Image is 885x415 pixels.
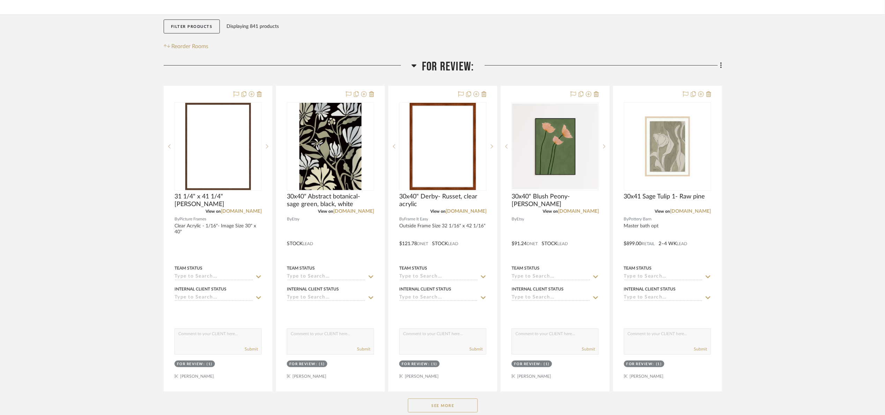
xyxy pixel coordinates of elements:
div: For Review: [626,362,655,367]
input: Type to Search… [512,295,590,301]
button: Submit [357,346,370,352]
input: Type to Search… [174,295,253,301]
div: For Review: [514,362,542,367]
input: Type to Search… [287,295,366,301]
input: Type to Search… [287,274,366,280]
div: Team Status [399,265,427,271]
img: 30x40" Blush Peony- Olive green [512,104,598,189]
div: (1) [319,362,325,367]
span: Etsy [292,216,299,222]
div: 0 [175,103,261,190]
span: For Review: [422,59,474,74]
input: Type to Search… [624,295,703,301]
div: Team Status [287,265,315,271]
button: Filter Products [164,20,220,34]
img: 30x40" Abstract botanical- sage green, black, white [299,103,362,190]
a: [DOMAIN_NAME] [670,209,711,214]
span: By [287,216,292,222]
img: 31 1/4" x 41 1/4" Caterina- Walnut [185,103,251,190]
div: (1) [656,362,662,367]
span: 30x41 Sage Tulip 1- Raw pine [624,193,705,201]
div: Internal Client Status [512,286,564,292]
div: Team Status [512,265,540,271]
div: (1) [432,362,438,367]
div: Internal Client Status [624,286,676,292]
div: Internal Client Status [287,286,339,292]
button: Submit [469,346,483,352]
span: By [399,216,404,222]
button: Submit [582,346,595,352]
span: By [174,216,179,222]
button: See More [408,399,478,413]
span: 30x40" Abstract botanical- sage green, black, white [287,193,374,208]
div: Internal Client Status [399,286,451,292]
input: Type to Search… [399,295,478,301]
a: [DOMAIN_NAME] [446,209,486,214]
a: [DOMAIN_NAME] [333,209,374,214]
span: View on [206,209,221,213]
input: Type to Search… [399,274,478,280]
span: View on [318,209,333,213]
div: Internal Client Status [174,286,226,292]
input: Type to Search… [624,274,703,280]
div: For Review: [402,362,430,367]
div: 0 [400,103,486,190]
div: Team Status [174,265,202,271]
span: Picture Frames [179,216,206,222]
span: View on [543,209,558,213]
div: Team Status [624,265,652,271]
button: Reorder Rooms [164,42,209,51]
input: Type to Search… [512,274,590,280]
img: 30x41 Sage Tulip 1- Raw pine [625,108,711,185]
a: [DOMAIN_NAME] [558,209,599,214]
div: (1) [207,362,213,367]
button: Submit [245,346,258,352]
div: 0 [287,103,374,190]
span: 31 1/4" x 41 1/4" [PERSON_NAME] [174,193,262,208]
div: For Review: [289,362,318,367]
span: By [624,216,629,222]
span: Etsy [516,216,524,222]
a: [DOMAIN_NAME] [221,209,262,214]
span: View on [430,209,446,213]
div: (1) [544,362,550,367]
span: Reorder Rooms [172,42,209,51]
span: 30x40" Blush Peony- [PERSON_NAME] [512,193,599,208]
div: For Review: [177,362,205,367]
span: Frame It Easy [404,216,428,222]
span: Pottery Barn [629,216,652,222]
input: Type to Search… [174,274,253,280]
button: Submit [694,346,707,352]
div: Displaying 841 products [227,20,279,33]
img: 30x40" Derby- Russet, clear acrylic [410,103,476,190]
span: View on [655,209,670,213]
span: By [512,216,516,222]
span: 30x40" Derby- Russet, clear acrylic [399,193,486,208]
